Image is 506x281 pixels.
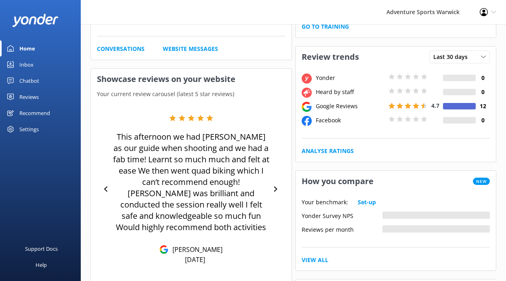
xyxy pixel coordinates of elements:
[163,44,218,53] a: Website Messages
[36,257,47,273] div: Help
[19,40,35,57] div: Home
[160,245,168,254] img: Google Reviews
[19,73,39,89] div: Chatbot
[19,105,50,121] div: Recommend
[314,102,386,111] div: Google Reviews
[431,102,439,109] span: 4.7
[19,57,34,73] div: Inbox
[314,116,386,125] div: Facebook
[476,88,490,96] h4: 0
[302,147,354,155] a: Analyse Ratings
[358,198,376,207] a: Set-up
[476,102,490,111] h4: 12
[296,46,365,67] h3: Review trends
[433,52,472,61] span: Last 30 days
[302,256,328,264] a: View All
[91,90,292,99] p: Your current review carousel (latest 5 star reviews)
[476,116,490,125] h4: 0
[476,73,490,82] h4: 0
[97,44,145,53] a: Conversations
[113,131,270,233] p: This afternoon we had [PERSON_NAME] as our guide when shooting and we had a fab time! Learnt so m...
[314,88,386,96] div: Heard by staff
[91,69,292,90] h3: Showcase reviews on your website
[302,198,348,207] p: Your benchmark:
[185,255,205,264] p: [DATE]
[296,171,380,192] h3: How you compare
[25,241,58,257] div: Support Docs
[19,121,39,137] div: Settings
[168,245,223,254] p: [PERSON_NAME]
[302,225,382,233] div: Reviews per month
[302,22,349,31] a: Go to Training
[314,73,386,82] div: Yonder
[19,89,39,105] div: Reviews
[302,212,382,219] div: Yonder Survey NPS
[473,178,490,185] span: New
[12,14,59,27] img: yonder-white-logo.png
